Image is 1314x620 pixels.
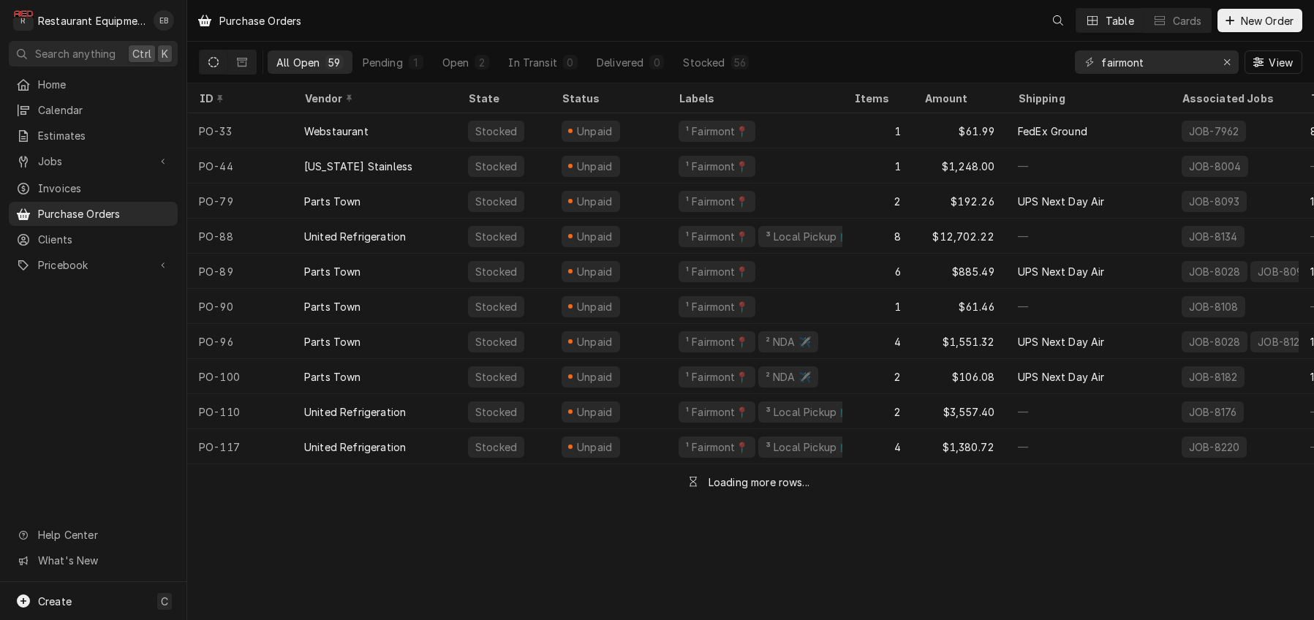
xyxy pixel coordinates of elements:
a: Calendar [9,98,178,122]
div: ² NDA ✈️ [764,334,812,349]
div: JOB-8126 [1256,334,1307,349]
a: Go to Jobs [9,149,178,173]
a: Purchase Orders [9,202,178,226]
div: 2 [477,55,486,70]
div: JOB-8004 [1187,159,1242,174]
div: JOB-8134 [1187,229,1239,244]
span: Estimates [38,128,170,143]
div: ¹ Fairmont📍 [684,264,749,279]
div: UPS Next Day Air [1018,334,1105,349]
div: Vendor [304,91,442,106]
div: PO-89 [187,254,292,289]
a: Go to What's New [9,548,178,572]
div: Stocked [474,404,518,420]
span: Create [38,595,72,608]
a: Go to Help Center [9,523,178,547]
span: Search anything [35,46,116,61]
div: State [468,91,538,106]
div: Unpaid [575,159,614,174]
div: Stocked [474,299,518,314]
div: ¹ Fairmont📍 [684,124,749,139]
div: 1 [842,113,913,148]
div: ¹ Fairmont📍 [684,194,749,209]
div: PO-88 [187,219,292,254]
div: Unpaid [575,439,614,455]
div: Restaurant Equipment Diagnostics's Avatar [13,10,34,31]
div: JOB-8094 [1256,264,1310,279]
div: — [1006,219,1170,254]
div: JOB-8028 [1187,264,1242,279]
button: Erase input [1215,50,1239,74]
span: Help Center [38,527,169,542]
div: UPS Next Day Air [1018,369,1105,385]
div: — [1006,394,1170,429]
div: Emily Bird's Avatar [154,10,174,31]
div: United Refrigeration [304,229,406,244]
div: United Refrigeration [304,439,406,455]
input: Keyword search [1101,50,1211,74]
span: K [162,46,168,61]
div: PO-79 [187,184,292,219]
div: Unpaid [575,229,614,244]
div: JOB-8108 [1187,299,1239,314]
div: Unpaid [575,194,614,209]
div: PO-90 [187,289,292,324]
div: PO-96 [187,324,292,359]
div: $3,557.40 [913,394,1006,429]
div: Unpaid [575,334,614,349]
div: 4 [842,324,913,359]
div: Pending [363,55,403,70]
div: 2 [842,394,913,429]
div: Parts Town [304,264,361,279]
a: Go to Pricebook [9,253,178,277]
span: Clients [38,232,170,247]
div: Webstaurant [304,124,369,139]
div: UPS Next Day Air [1018,194,1105,209]
div: JOB-8093 [1187,194,1241,209]
div: Unpaid [575,299,614,314]
a: Invoices [9,176,178,200]
div: EB [154,10,174,31]
div: PO-44 [187,148,292,184]
div: ¹ Fairmont📍 [684,404,749,420]
div: 8 [842,219,913,254]
div: — [1006,429,1170,464]
div: ² NDA ✈️ [764,369,812,385]
div: ¹ Fairmont📍 [684,229,749,244]
div: Loading more rows... [709,475,809,490]
div: 4 [842,429,913,464]
div: $192.26 [913,184,1006,219]
div: Stocked [474,439,518,455]
div: 0 [566,55,575,70]
div: Parts Town [304,194,361,209]
div: $1,380.72 [913,429,1006,464]
span: Invoices [38,181,170,196]
div: ID [199,91,278,106]
div: Stocked [474,264,518,279]
div: 1 [842,148,913,184]
button: Open search [1046,9,1070,32]
span: What's New [38,553,169,568]
div: FedEx Ground [1018,124,1087,139]
div: [US_STATE] Stainless [304,159,412,174]
a: Home [9,72,178,97]
div: R [13,10,34,31]
div: Unpaid [575,369,614,385]
div: ¹ Fairmont📍 [684,159,749,174]
button: New Order [1217,9,1302,32]
span: Pricebook [38,257,148,273]
div: 1 [412,55,420,70]
span: C [161,594,168,609]
div: ³ Local Pickup 🛍️ [764,229,854,244]
div: 56 [734,55,746,70]
span: Home [38,77,170,92]
div: ³ Local Pickup 🛍️ [764,439,854,455]
div: Status [562,91,652,106]
div: 1 [842,289,913,324]
div: — [1006,148,1170,184]
a: Clients [9,227,178,252]
div: JOB-7962 [1187,124,1240,139]
div: $885.49 [913,254,1006,289]
div: $12,702.22 [913,219,1006,254]
div: All Open [276,55,320,70]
